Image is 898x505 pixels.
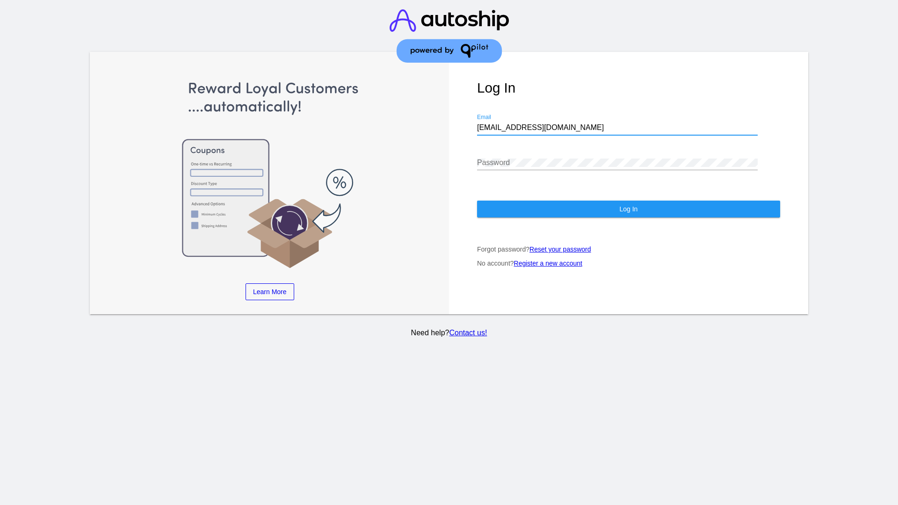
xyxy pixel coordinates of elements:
[246,283,294,300] a: Learn More
[477,260,780,267] p: No account?
[529,245,591,253] a: Reset your password
[253,288,287,296] span: Learn More
[118,80,421,269] img: Apply Coupons Automatically to Scheduled Orders with QPilot
[449,329,487,337] a: Contact us!
[477,201,780,217] button: Log In
[619,205,637,213] span: Log In
[88,329,810,337] p: Need help?
[477,245,780,253] p: Forgot password?
[477,80,780,96] h1: Log In
[514,260,582,267] a: Register a new account
[477,123,758,132] input: Email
